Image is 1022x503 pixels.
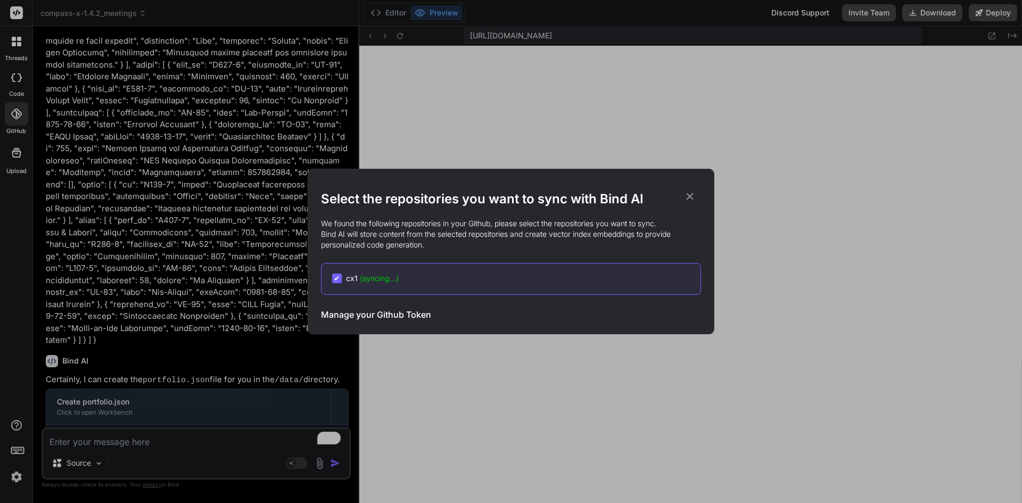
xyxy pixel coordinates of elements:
p: We found the following repositories in your Github, please select the repositories you want to sy... [321,218,701,250]
span: cx1 [346,273,399,284]
span: (syncing...) [360,274,399,283]
h2: Select the repositories you want to sync with Bind AI [321,191,701,208]
span: ✔ [334,273,340,284]
h3: Manage your Github Token [321,308,431,321]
